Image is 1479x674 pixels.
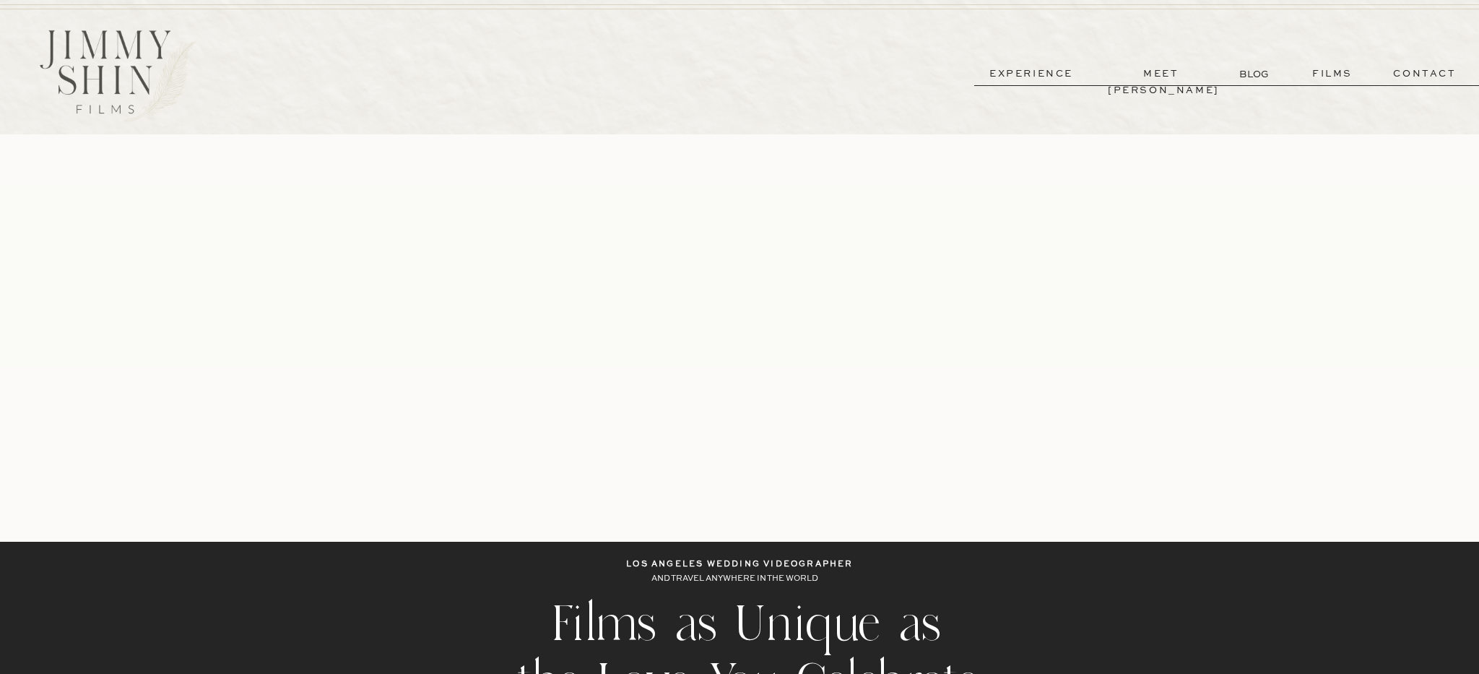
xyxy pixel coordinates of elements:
[626,561,853,569] b: los angeles wedding videographer
[1239,66,1272,82] a: BLOG
[1108,66,1215,82] a: meet [PERSON_NAME]
[1297,66,1368,82] a: films
[1373,66,1477,82] a: contact
[978,66,1085,82] a: experience
[651,572,828,587] p: AND TRAVEL ANYWHERE IN THE WORLD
